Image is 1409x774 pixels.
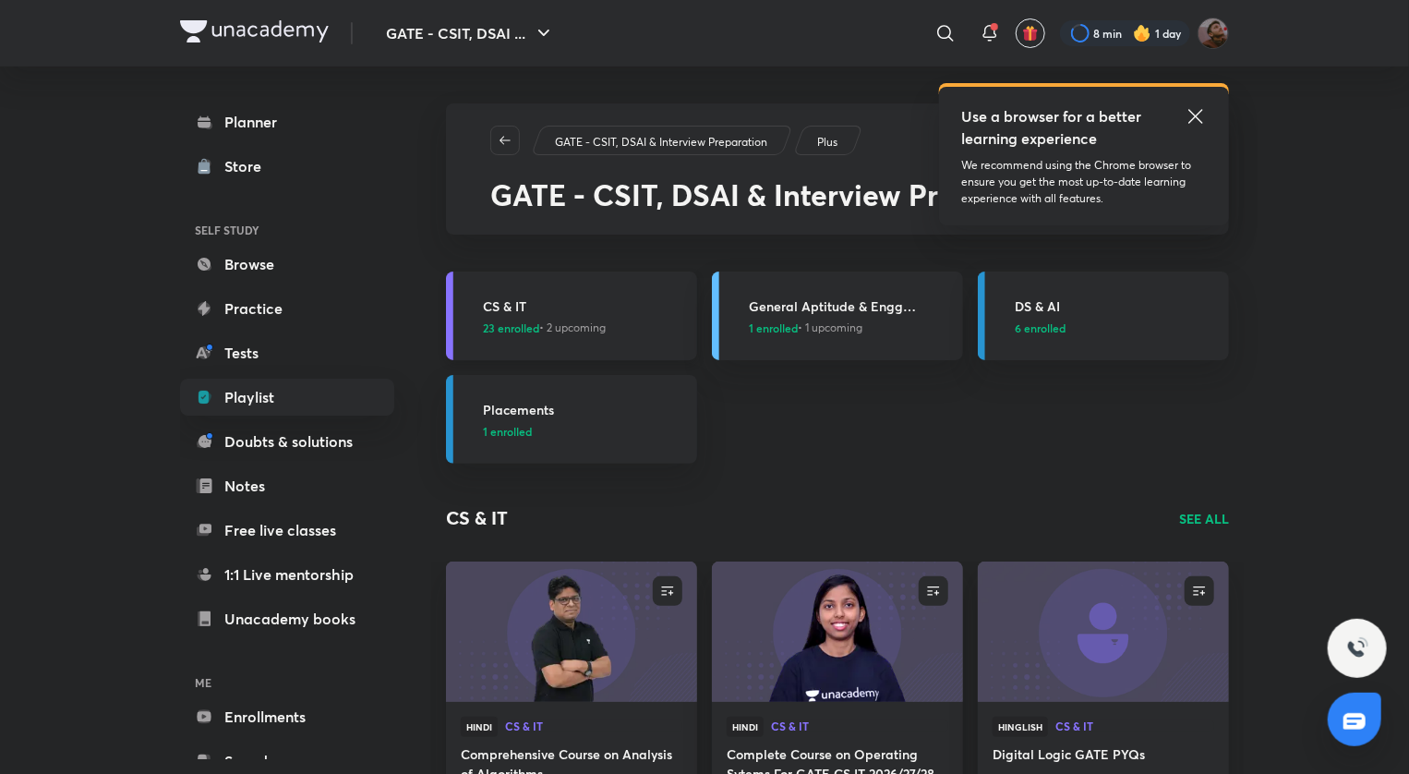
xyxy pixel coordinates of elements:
a: CS & IT [1055,720,1214,733]
h5: Use a browser for a better learning experience [961,105,1145,150]
a: Browse [180,246,394,283]
a: Notes [180,467,394,504]
span: Hindi [727,717,764,737]
img: avatar [1022,25,1039,42]
a: Company Logo [180,20,329,47]
a: Placements1 enrolled [446,375,697,464]
a: new-thumbnail [712,562,963,702]
div: Store [224,155,272,177]
a: new-thumbnail [978,562,1229,702]
span: 1 enrolled [483,423,532,440]
a: Unacademy books [180,600,394,637]
a: CS & IT23 enrolled• 2 upcoming [446,272,697,360]
img: Company Logo [180,20,329,42]
a: Plus [814,134,841,151]
span: • 2 upcoming [483,320,606,336]
img: Suryansh Singh [1198,18,1229,49]
span: 6 enrolled [1015,320,1066,336]
a: Playlist [180,379,394,416]
a: Store [180,148,394,185]
p: Plus [817,134,837,151]
img: new-thumbnail [443,560,699,703]
span: 23 enrolled [483,320,539,336]
img: streak [1133,24,1151,42]
span: CS & IT [771,720,948,732]
span: 1 enrolled [749,320,798,336]
a: General Aptitude & Engg Mathematics1 enrolled• 1 upcoming [712,272,963,360]
a: Free live classes [180,512,394,549]
span: • 1 upcoming [749,320,862,336]
span: GATE - CSIT, DSAI & Interview Preparation Playlist [490,175,1182,214]
a: Doubts & solutions [180,423,394,460]
a: new-thumbnail [446,562,697,702]
a: CS & IT [505,720,682,733]
img: new-thumbnail [709,560,965,703]
a: Tests [180,334,394,371]
a: DS & AI6 enrolled [978,272,1229,360]
a: GATE - CSIT, DSAI & Interview Preparation [552,134,771,151]
span: Hindi [461,717,498,737]
button: avatar [1016,18,1045,48]
a: 1:1 Live mentorship [180,556,394,593]
a: Planner [180,103,394,140]
h3: CS & IT [483,296,686,316]
p: We recommend using the Chrome browser to ensure you get the most up-to-date learning experience w... [961,157,1207,207]
span: CS & IT [505,720,682,732]
span: Hinglish [993,717,1048,737]
h3: DS & AI [1015,296,1218,316]
button: GATE - CSIT, DSAI ... [375,15,566,52]
img: ttu [1346,637,1368,659]
h3: General Aptitude & Engg Mathematics [749,296,952,316]
h6: SELF STUDY [180,214,394,246]
a: Digital Logic GATE PYQs [993,744,1214,768]
img: new-thumbnail [975,560,1231,703]
p: GATE - CSIT, DSAI & Interview Preparation [555,134,767,151]
h6: ME [180,667,394,698]
span: CS & IT [1055,720,1214,732]
a: CS & IT [771,720,948,733]
a: Enrollments [180,698,394,735]
h3: Placements [483,400,686,419]
h2: CS & IT [446,504,508,532]
a: Practice [180,290,394,327]
a: SEE ALL [1179,509,1229,528]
